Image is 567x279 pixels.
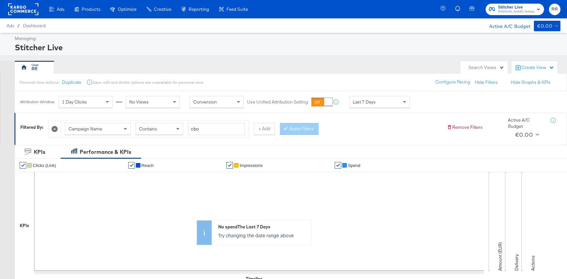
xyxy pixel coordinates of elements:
div: Stitcher Live [15,42,559,53]
div: Performance & KPIs [80,148,131,156]
span: Ads [57,7,64,12]
div: Attribution Window: [20,100,55,104]
span: Reporting [189,7,209,12]
span: Campaign Name [69,126,102,132]
span: No Views [129,99,149,105]
div: Create View [521,64,554,71]
div: No spend The Last 7 Days [218,224,308,230]
div: €0.00 [537,22,552,30]
span: Ads [7,23,14,28]
button: €0.00 [534,21,560,31]
button: Stitcher Live[PERSON_NAME] Testing [486,4,544,15]
span: Stitcher Live [498,4,534,11]
span: Feed Suite [226,7,248,12]
div: Active A/C Budget [482,21,531,31]
button: €0.00 [513,129,540,140]
span: Products [82,7,100,12]
span: Spend [348,163,360,168]
button: + Add [254,123,275,135]
span: Clicks (Link) [33,163,56,168]
span: Optimize [118,7,136,12]
button: Configure Pacing [431,76,475,88]
label: Use Unified Attribution Setting: [247,99,309,105]
div: Active A/C Budget [508,117,544,129]
button: RR [549,4,560,15]
span: Contains [139,126,157,132]
a: ✔ [335,162,341,169]
span: Creative [154,7,171,12]
a: ✔ [128,162,135,169]
a: ✔ [226,162,233,169]
div: €0.00 [515,130,533,140]
button: Duplicate [62,79,81,85]
button: Hide Filters [475,79,498,85]
a: Dashboard [23,23,46,28]
span: 1 Day Clicks [62,99,87,105]
span: / [14,23,23,28]
button: Hide Graphs & KPIs [511,79,551,85]
div: KPIs [34,148,45,156]
span: Conversion [193,99,217,105]
input: Enter a search term [188,123,245,135]
a: ✔ [20,162,26,169]
span: Reach [141,163,154,168]
div: Search Views [469,64,504,71]
div: Save, edit and delete options are unavailable for personal view. [93,80,203,85]
button: Remove Filters [447,124,483,130]
span: [PERSON_NAME] Testing [498,9,534,14]
span: Last 7 Days [353,99,376,105]
span: RR [552,6,558,13]
div: Personal View Actions: [20,80,59,85]
div: Filtered By: [20,124,43,130]
p: Try changing the date range above [218,232,308,239]
div: RR [31,66,37,72]
div: Managing: [15,35,559,42]
span: Impressions [240,163,262,168]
